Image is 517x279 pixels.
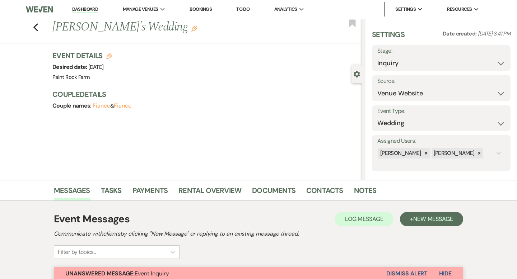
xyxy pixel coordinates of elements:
h3: Couple Details [52,89,355,99]
div: [PERSON_NAME] [432,148,476,159]
a: Dashboard [72,6,98,13]
img: Weven Logo [26,2,53,17]
a: Notes [354,185,377,200]
button: Fiance [93,103,110,109]
label: Source: [377,76,505,86]
a: To Do [236,6,250,12]
div: Filter by topics... [58,248,96,256]
a: Rental Overview [178,185,241,200]
span: Analytics [274,6,297,13]
button: Edit [191,25,197,32]
button: Fiance [114,103,131,109]
label: Stage: [377,46,505,56]
span: Manage Venues [123,6,158,13]
span: [DATE] [88,63,103,71]
strong: Unanswered Message: [65,270,135,277]
span: Hide [439,270,452,277]
a: Messages [54,185,90,200]
span: Settings [395,6,416,13]
h1: [PERSON_NAME]'s Wedding [52,19,297,36]
button: +New Message [400,212,463,226]
span: New Message [413,215,453,223]
span: Log Message [345,215,383,223]
span: Event Inquiry [65,270,169,277]
label: Event Type: [377,106,505,117]
h1: Event Messages [54,212,130,227]
h3: Settings [372,29,405,45]
h2: Communicate with clients by clicking "New Message" or replying to an existing message thread. [54,230,463,238]
a: Tasks [101,185,122,200]
a: Bookings [190,6,212,12]
span: Couple names: [52,102,93,109]
div: [PERSON_NAME] [378,148,422,159]
span: Desired date: [52,63,88,71]
span: & [93,102,131,109]
span: Resources [447,6,472,13]
label: Assigned Users: [377,136,505,146]
span: Paint Rock Farm [52,74,90,81]
a: Contacts [306,185,343,200]
h3: Event Details [52,51,112,61]
button: Close lead details [354,70,360,77]
span: [DATE] 8:41 PM [478,30,511,37]
a: Documents [252,185,295,200]
span: Date created: [443,30,478,37]
a: Payments [132,185,168,200]
button: Log Message [335,212,393,226]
